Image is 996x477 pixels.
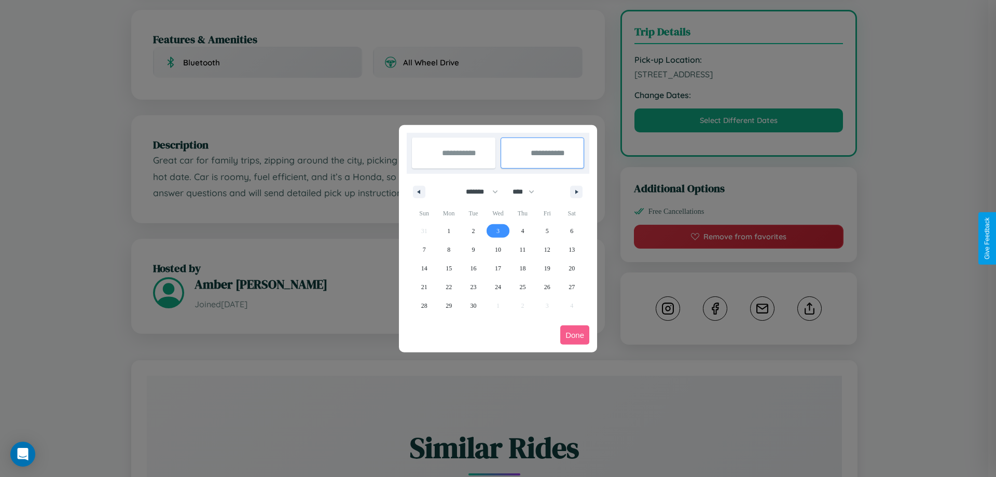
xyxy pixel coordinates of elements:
span: 16 [471,259,477,278]
span: 7 [423,240,426,259]
button: 22 [436,278,461,296]
button: 18 [510,259,535,278]
span: Fri [535,205,559,222]
span: 28 [421,296,427,315]
button: 15 [436,259,461,278]
span: 23 [471,278,477,296]
button: 1 [436,222,461,240]
span: 24 [495,278,501,296]
button: 11 [510,240,535,259]
span: 5 [546,222,549,240]
span: 30 [471,296,477,315]
button: 23 [461,278,486,296]
button: 26 [535,278,559,296]
span: 22 [446,278,452,296]
button: 10 [486,240,510,259]
button: Done [560,325,589,345]
button: 20 [560,259,584,278]
span: Sun [412,205,436,222]
span: 9 [472,240,475,259]
span: 10 [495,240,501,259]
span: Tue [461,205,486,222]
span: Sat [560,205,584,222]
button: 8 [436,240,461,259]
span: 18 [519,259,525,278]
button: 2 [461,222,486,240]
span: 1 [447,222,450,240]
span: 29 [446,296,452,315]
button: 24 [486,278,510,296]
span: 3 [496,222,500,240]
span: 11 [520,240,526,259]
span: 13 [569,240,575,259]
button: 13 [560,240,584,259]
span: 15 [446,259,452,278]
span: Thu [510,205,535,222]
button: 30 [461,296,486,315]
div: Open Intercom Messenger [10,442,35,467]
span: 19 [544,259,550,278]
span: 6 [570,222,573,240]
button: 14 [412,259,436,278]
button: 6 [560,222,584,240]
span: 25 [519,278,525,296]
span: 27 [569,278,575,296]
button: 7 [412,240,436,259]
span: Wed [486,205,510,222]
button: 17 [486,259,510,278]
span: 20 [569,259,575,278]
button: 19 [535,259,559,278]
span: 26 [544,278,550,296]
button: 29 [436,296,461,315]
span: 8 [447,240,450,259]
span: Mon [436,205,461,222]
button: 28 [412,296,436,315]
button: 12 [535,240,559,259]
button: 21 [412,278,436,296]
span: 4 [521,222,524,240]
button: 4 [510,222,535,240]
span: 14 [421,259,427,278]
button: 27 [560,278,584,296]
button: 5 [535,222,559,240]
button: 25 [510,278,535,296]
span: 2 [472,222,475,240]
button: 16 [461,259,486,278]
button: 3 [486,222,510,240]
span: 12 [544,240,550,259]
button: 9 [461,240,486,259]
div: Give Feedback [984,217,991,260]
span: 21 [421,278,427,296]
span: 17 [495,259,501,278]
